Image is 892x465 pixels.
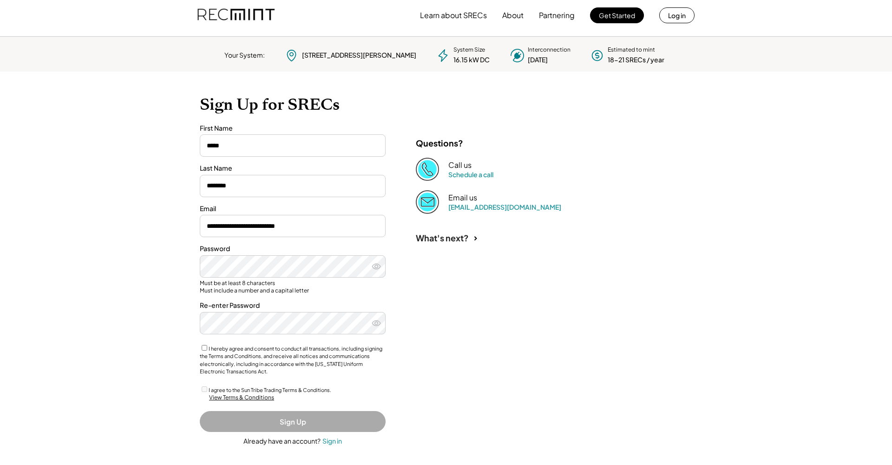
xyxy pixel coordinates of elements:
[209,394,274,402] div: View Terms & Conditions
[608,55,664,65] div: 18-21 SRECs / year
[502,6,524,25] button: About
[302,51,416,60] div: [STREET_ADDRESS][PERSON_NAME]
[224,51,265,60] div: Your System:
[322,437,342,445] div: Sign in
[200,301,386,310] div: Re-enter Password
[453,46,485,54] div: System Size
[416,190,439,213] img: Email%202%403x.png
[200,204,386,213] div: Email
[200,95,692,114] h1: Sign Up for SRECs
[416,232,469,243] div: What's next?
[200,164,386,173] div: Last Name
[200,411,386,432] button: Sign Up
[200,244,386,253] div: Password
[416,158,439,181] img: Phone%20copy%403x.png
[528,46,571,54] div: Interconnection
[200,124,386,133] div: First Name
[200,345,382,375] label: I hereby agree and consent to conduct all transactions, including signing the Terms and Condition...
[590,7,644,23] button: Get Started
[448,193,477,203] div: Email us
[209,387,331,393] label: I agree to the Sun Tribe Trading Terms & Conditions.
[416,138,463,148] div: Questions?
[448,160,472,170] div: Call us
[539,6,575,25] button: Partnering
[448,170,493,179] a: Schedule a call
[453,55,490,65] div: 16.15 kW DC
[608,46,655,54] div: Estimated to mint
[448,203,561,211] a: [EMAIL_ADDRESS][DOMAIN_NAME]
[200,279,386,294] div: Must be at least 8 characters Must include a number and a capital letter
[528,55,548,65] div: [DATE]
[420,6,487,25] button: Learn about SRECs
[243,437,321,446] div: Already have an account?
[659,7,695,23] button: Log in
